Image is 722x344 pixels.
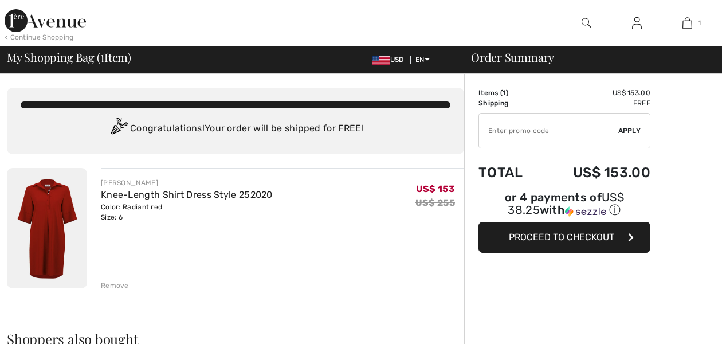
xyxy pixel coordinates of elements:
[101,189,273,200] a: Knee-Length Shirt Dress Style 252020
[541,98,650,108] td: Free
[5,9,86,32] img: 1ère Avenue
[541,153,650,192] td: US$ 153.00
[457,52,715,63] div: Order Summary
[100,49,104,64] span: 1
[5,32,74,42] div: < Continue Shopping
[541,88,650,98] td: US$ 153.00
[478,153,541,192] td: Total
[618,126,641,136] span: Apply
[478,192,650,222] div: or 4 payments ofUS$ 38.25withSezzle Click to learn more about Sezzle
[107,118,130,140] img: Congratulation2.svg
[101,202,273,222] div: Color: Radiant red Size: 6
[7,168,87,288] img: Knee-Length Shirt Dress Style 252020
[478,192,650,218] div: or 4 payments of with
[478,88,541,98] td: Items ( )
[698,18,701,28] span: 1
[372,56,390,65] img: US Dollar
[632,16,642,30] img: My Info
[372,56,409,64] span: USD
[21,118,450,140] div: Congratulations! Your order will be shipped for FREE!
[509,232,614,243] span: Proceed to Checkout
[478,98,541,108] td: Shipping
[503,89,506,97] span: 1
[7,52,131,63] span: My Shopping Bag ( Item)
[479,114,618,148] input: Promo code
[582,16,591,30] img: search the website
[478,222,650,253] button: Proceed to Checkout
[101,280,129,291] div: Remove
[565,206,606,217] img: Sezzle
[415,56,430,64] span: EN
[623,16,651,30] a: Sign In
[415,197,455,208] s: US$ 255
[416,183,455,194] span: US$ 153
[682,16,692,30] img: My Bag
[663,16,712,30] a: 1
[101,178,273,188] div: [PERSON_NAME]
[508,190,624,217] span: US$ 38.25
